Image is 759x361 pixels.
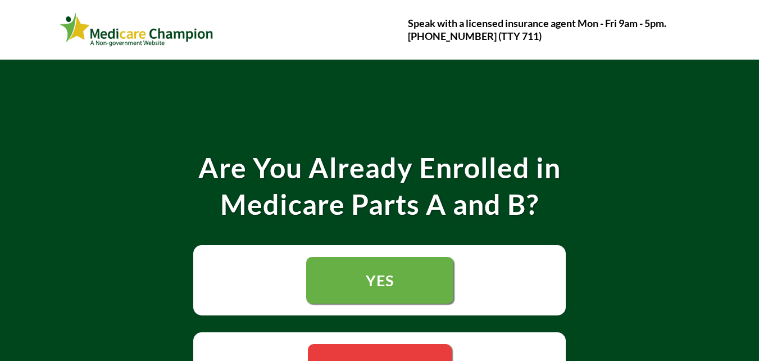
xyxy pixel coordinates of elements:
[408,30,542,42] strong: [PHONE_NUMBER] (TTY 711)
[220,187,539,221] strong: Medicare Parts A and B?
[60,11,214,49] img: Webinar
[198,151,561,184] strong: Are You Already Enrolled in
[408,17,666,29] strong: Speak with a licensed insurance agent Mon - Fri 9am - 5pm.
[366,271,394,290] span: YES
[306,257,453,304] a: YES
